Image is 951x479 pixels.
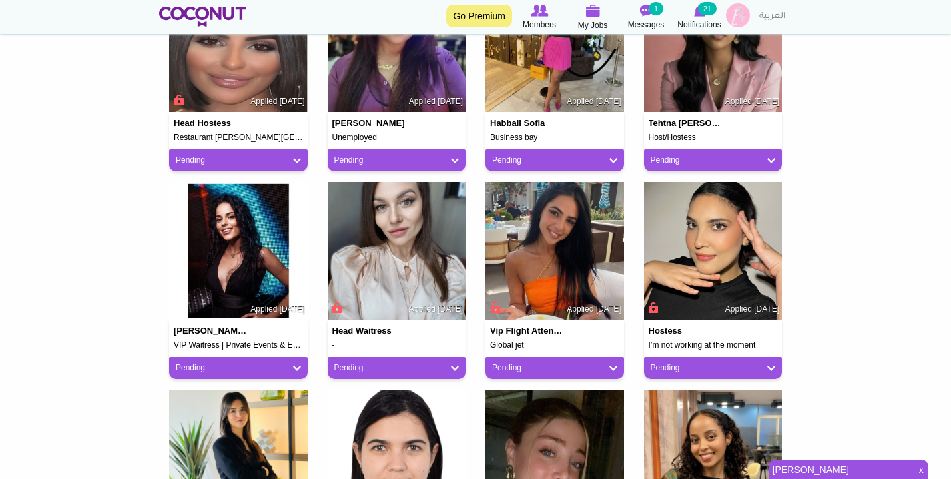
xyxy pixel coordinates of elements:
a: Pending [334,155,460,166]
span: Notifications [677,18,721,31]
small: 1 [649,2,663,15]
h5: Host/Hostess [649,133,778,142]
a: العربية [753,3,792,30]
h5: I’m not working at the moment [649,341,778,350]
span: Connect to Unlock the Profile [488,301,500,314]
a: Browse Members Members [513,3,566,31]
img: Gala Nikolova K.'s picture [169,182,308,320]
a: Pending [176,362,301,374]
img: Notifications [694,5,705,17]
img: Khellaf Zineb's picture [644,182,783,320]
h5: Restaurant [PERSON_NAME][GEOGRAPHIC_DATA] Wagram [174,133,303,142]
span: Connect to Unlock the Profile [172,93,184,107]
a: Pending [651,155,776,166]
span: Connect to Unlock the Profile [330,301,342,314]
img: My Jobs [585,5,600,17]
h5: - [332,341,462,350]
h4: [PERSON_NAME] [PERSON_NAME] [174,326,251,336]
h4: Head Hostess [174,119,251,128]
span: Messages [628,18,665,31]
img: Messages [639,5,653,17]
img: Browse Members [531,5,548,17]
a: Pending [651,362,776,374]
h4: Hostess [649,326,726,336]
h5: Business bay [490,133,619,142]
span: Members [523,18,556,31]
a: Pending [176,155,301,166]
img: L K's picture [328,182,466,320]
a: Go Premium [446,5,512,27]
span: x [914,460,928,479]
h5: Unemployed [332,133,462,142]
a: Notifications Notifications 21 [673,3,726,31]
a: Pending [492,362,617,374]
h4: Tehtna [PERSON_NAME] [649,119,726,128]
span: My Jobs [578,19,608,32]
a: Messages Messages 1 [619,3,673,31]
a: Pending [334,362,460,374]
a: Pending [492,155,617,166]
h4: Head Waitress [332,326,410,336]
h5: Global jet [490,341,619,350]
span: Connect to Unlock the Profile [647,301,659,314]
img: Sirine Ben Ahmed's picture [485,182,624,320]
h5: VIP Waitress | Private Events & Event Production Specialist [174,341,303,350]
h4: Vip flight attendant (freelance) [490,326,567,336]
h4: [PERSON_NAME] [332,119,410,128]
a: [PERSON_NAME] [769,460,911,479]
img: Home [159,7,246,27]
a: My Jobs My Jobs [566,3,619,32]
small: 21 [698,2,717,15]
h4: Habbali Sofia [490,119,567,128]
